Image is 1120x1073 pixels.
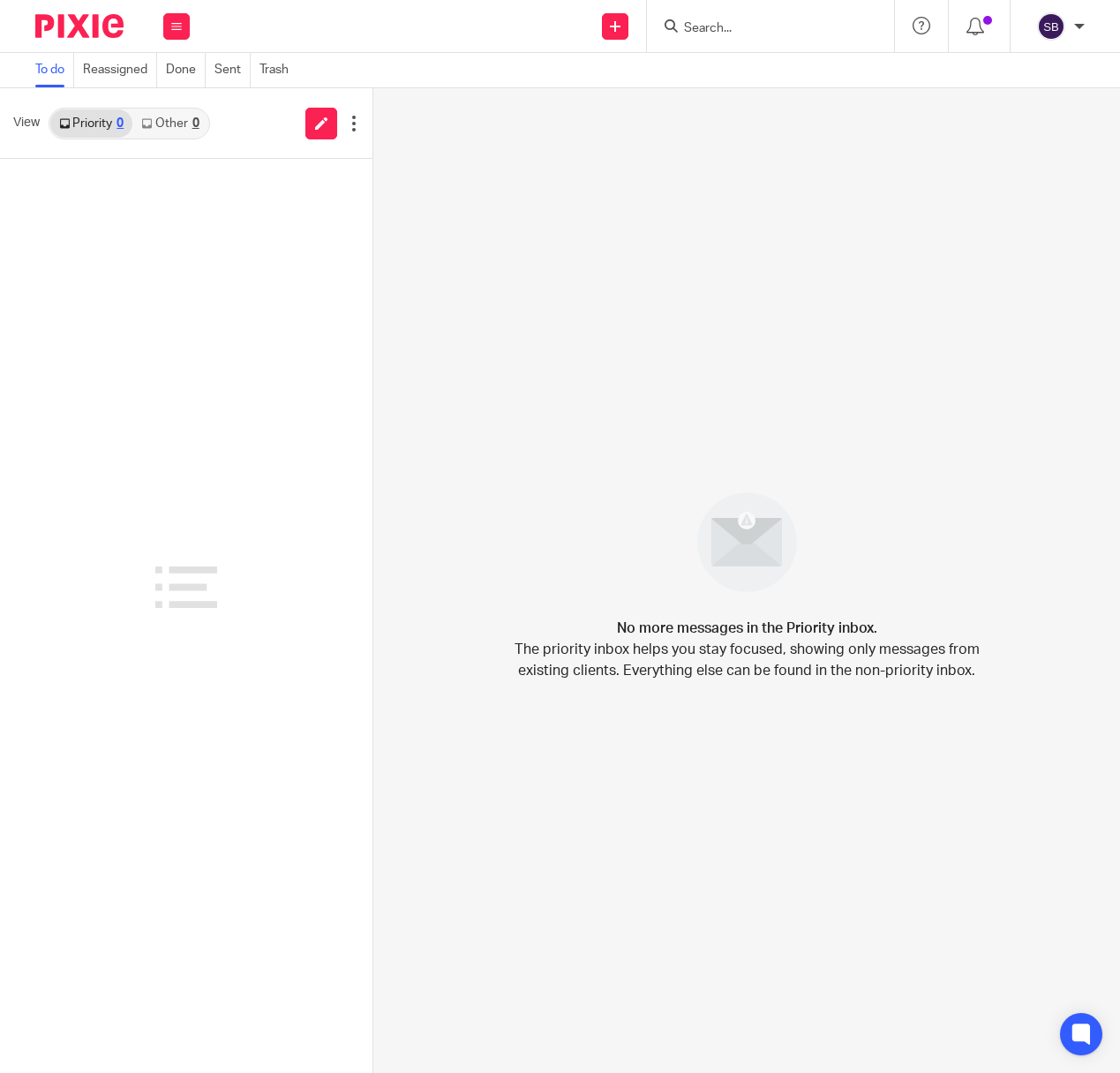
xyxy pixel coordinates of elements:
div: 0 [117,117,124,130]
a: To do [35,53,74,87]
a: Other0 [132,109,207,138]
a: Done [166,53,206,87]
h4: No more messages in the Priority inbox. [617,618,877,639]
img: Pixie [35,14,124,38]
a: Reassigned [83,53,157,87]
p: The priority inbox helps you stay focused, showing only messages from existing clients. Everythin... [513,639,981,681]
img: svg%3E [1037,12,1065,41]
a: Sent [214,53,251,87]
a: Trash [259,53,297,87]
img: image [686,481,808,604]
input: Search [682,21,841,37]
a: Priority0 [50,109,132,138]
span: View [13,114,40,132]
div: 0 [192,117,199,130]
